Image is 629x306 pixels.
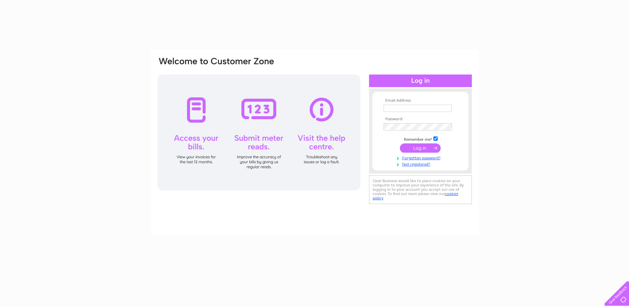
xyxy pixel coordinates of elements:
[384,154,459,161] a: Forgotten password?
[369,175,472,204] div: Clear Business would like to place cookies on your computer to improve your experience of the sit...
[382,98,459,103] th: Email Address:
[373,191,458,200] a: cookies policy
[382,117,459,122] th: Password:
[382,135,459,142] td: Remember me?
[384,161,459,167] a: Not registered?
[400,143,441,153] input: Submit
